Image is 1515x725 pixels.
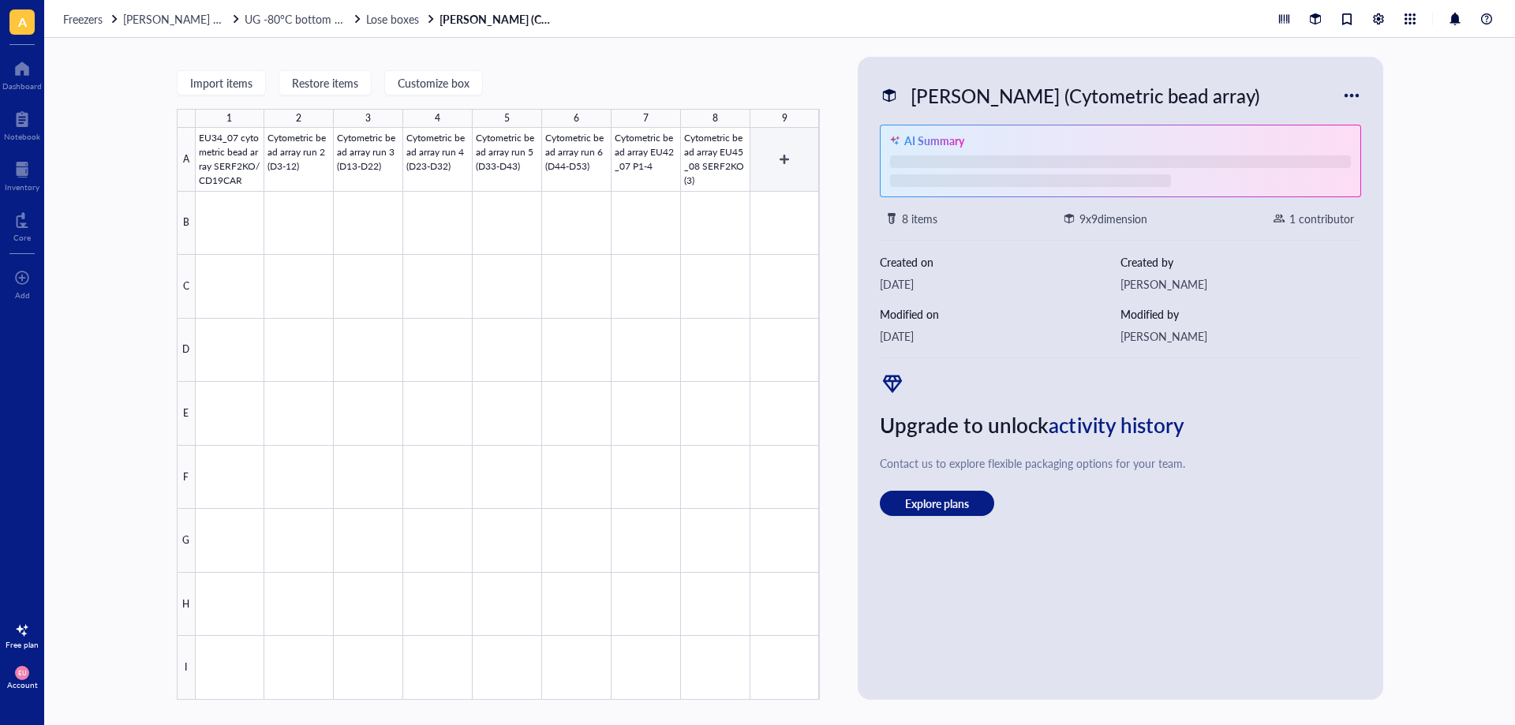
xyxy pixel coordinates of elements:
[904,132,964,149] div: AI Summary
[177,255,196,319] div: C
[2,56,42,91] a: Dashboard
[6,640,39,649] div: Free plan
[880,491,994,516] button: Explore plans
[7,680,38,689] div: Account
[880,454,1361,472] div: Contact us to explore flexible packaging options for your team.
[4,132,40,141] div: Notebook
[18,669,26,676] span: EU
[440,12,558,26] a: [PERSON_NAME] (Cytometric bead array)
[123,12,241,26] a: [PERSON_NAME] freezer
[1120,327,1361,345] div: [PERSON_NAME]
[713,108,718,129] div: 8
[905,496,969,510] span: Explore plans
[190,77,252,89] span: Import items
[18,12,27,32] span: A
[880,409,1361,442] div: Upgrade to unlock
[177,509,196,573] div: G
[245,12,436,26] a: UG -80°C bottom halfLose boxes
[1079,210,1147,227] div: 9 x 9 dimension
[177,319,196,383] div: D
[365,108,371,129] div: 3
[643,108,649,129] div: 7
[880,491,1361,516] a: Explore plans
[296,108,301,129] div: 2
[5,182,39,192] div: Inventory
[245,11,353,27] span: UG -80°C bottom half
[177,382,196,446] div: E
[366,11,419,27] span: Lose boxes
[574,108,579,129] div: 6
[226,108,232,129] div: 1
[13,207,31,242] a: Core
[880,275,1120,293] div: [DATE]
[1120,305,1361,323] div: Modified by
[63,11,103,27] span: Freezers
[15,290,30,300] div: Add
[292,77,358,89] span: Restore items
[279,70,372,95] button: Restore items
[880,305,1120,323] div: Modified on
[902,210,937,227] div: 8 items
[4,107,40,141] a: Notebook
[177,128,196,192] div: A
[123,11,246,27] span: [PERSON_NAME] freezer
[177,636,196,700] div: I
[177,192,196,256] div: B
[2,81,42,91] div: Dashboard
[1120,253,1361,271] div: Created by
[782,108,787,129] div: 9
[384,70,483,95] button: Customize box
[1120,275,1361,293] div: [PERSON_NAME]
[903,79,1266,112] div: [PERSON_NAME] (Cytometric bead array)
[1289,210,1354,227] div: 1 contributor
[880,253,1120,271] div: Created on
[504,108,510,129] div: 5
[5,157,39,192] a: Inventory
[177,573,196,637] div: H
[177,446,196,510] div: F
[398,77,469,89] span: Customize box
[63,12,120,26] a: Freezers
[13,233,31,242] div: Core
[880,327,1120,345] div: [DATE]
[177,70,266,95] button: Import items
[435,108,440,129] div: 4
[1049,410,1184,439] span: activity history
